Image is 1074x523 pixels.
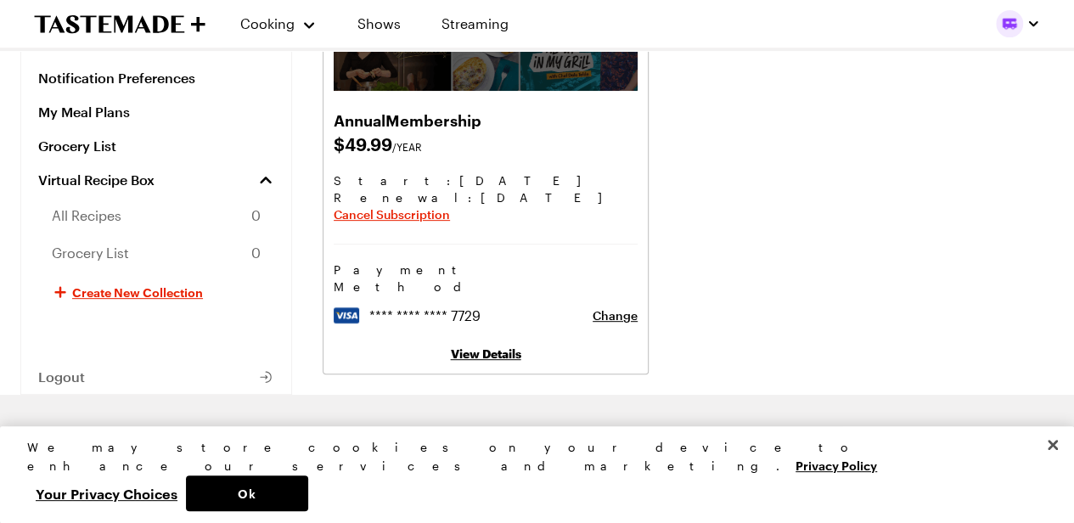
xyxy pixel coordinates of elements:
[239,3,317,44] button: Cooking
[38,172,155,188] span: Virtual Recipe Box
[48,27,83,41] div: v 4.0.25
[1034,426,1071,464] button: Close
[251,205,261,226] span: 0
[334,307,359,323] img: visa logo
[188,100,286,111] div: Keywords by Traffic
[996,10,1040,37] button: Profile picture
[52,205,121,226] span: All Recipes
[593,307,638,324] button: Change
[52,243,129,263] span: Grocery List
[21,360,291,394] button: Logout
[334,261,638,295] h3: Payment Method
[46,98,59,112] img: tab_domain_overview_orange.svg
[334,189,638,206] span: Renewal : [DATE]
[72,284,203,301] span: Create New Collection
[21,95,291,129] a: My Meal Plans
[65,100,152,111] div: Domain Overview
[27,438,1032,511] div: Privacy
[27,438,1032,475] div: We may store cookies on your device to enhance our services and marketing.
[334,206,450,223] button: Cancel Subscription
[27,475,186,511] button: Your Privacy Choices
[451,346,521,361] a: View Details
[334,108,638,132] h2: Annual Membership
[240,15,295,31] span: Cooking
[392,141,422,153] span: /YEAR
[38,368,85,385] span: Logout
[251,243,261,263] span: 0
[996,10,1023,37] img: Profile picture
[21,129,291,163] a: Grocery List
[186,475,308,511] button: Ok
[44,44,187,58] div: Domain: [DOMAIN_NAME]
[169,98,183,112] img: tab_keywords_by_traffic_grey.svg
[27,44,41,58] img: website_grey.svg
[334,132,638,155] span: $ 49.99
[34,14,205,34] a: To Tastemade Home Page
[27,27,41,41] img: logo_orange.svg
[21,272,291,312] button: Create New Collection
[21,61,291,95] a: Notification Preferences
[21,197,291,234] a: All Recipes0
[21,163,291,197] a: Virtual Recipe Box
[796,457,877,473] a: More information about your privacy, opens in a new tab
[334,172,638,189] span: Start: [DATE]
[21,234,291,272] a: Grocery List0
